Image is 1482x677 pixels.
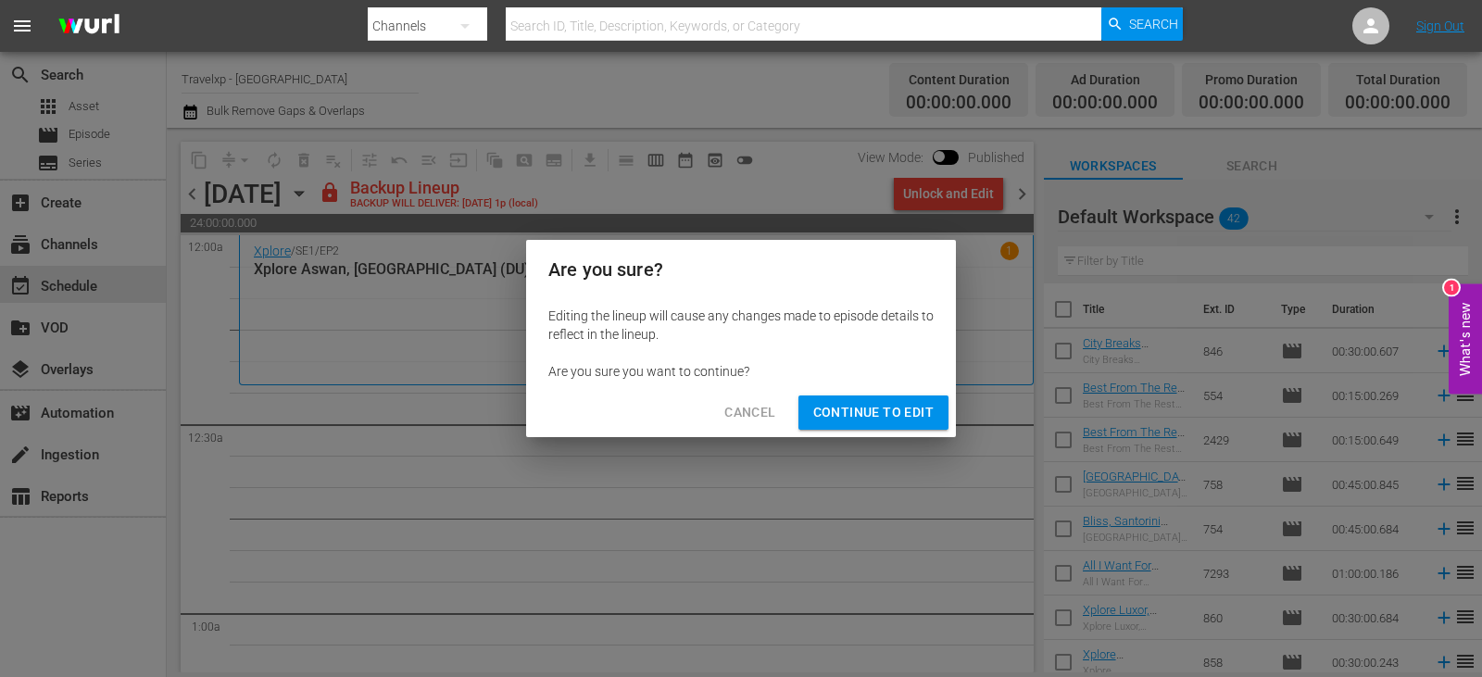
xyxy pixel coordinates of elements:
button: Continue to Edit [798,395,948,430]
button: Cancel [710,395,790,430]
button: Open Feedback Widget [1449,283,1482,394]
span: menu [11,15,33,37]
div: 1 [1444,280,1459,295]
span: Search [1129,7,1178,41]
h2: Are you sure? [548,255,934,284]
div: Are you sure you want to continue? [548,362,934,381]
div: Editing the lineup will cause any changes made to episode details to reflect in the lineup. [548,307,934,344]
a: Sign Out [1416,19,1464,33]
span: Continue to Edit [813,401,934,424]
span: Cancel [724,401,775,424]
img: ans4CAIJ8jUAAAAAAAAAAAAAAAAAAAAAAAAgQb4GAAAAAAAAAAAAAAAAAAAAAAAAJMjXAAAAAAAAAAAAAAAAAAAAAAAAgAT5G... [44,5,133,48]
